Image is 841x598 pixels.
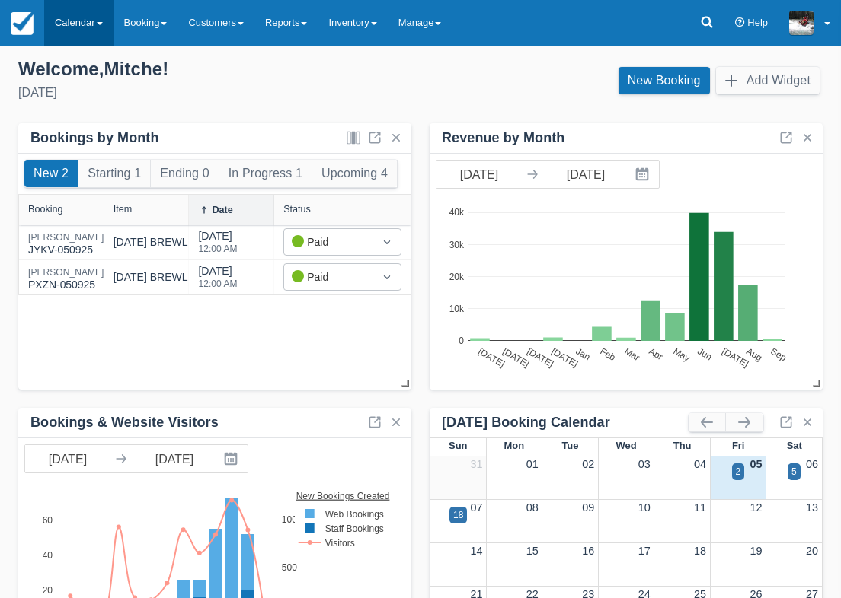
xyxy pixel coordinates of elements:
div: Bookings & Website Visitors [30,414,219,431]
a: New Booking [619,67,710,94]
a: 20 [806,545,818,557]
span: Dropdown icon [379,269,395,285]
img: A1 [789,11,814,35]
div: 12:00 AM [198,279,237,288]
div: [DATE] BREWL CRAWL [114,269,229,285]
span: Tue [561,440,578,451]
text: New Bookings Created [296,490,390,501]
a: [PERSON_NAME] [PERSON_NAME]JYKV-050925 [28,239,182,246]
a: 01 [526,458,539,470]
a: 05 [750,458,763,470]
div: Item [114,204,133,215]
img: checkfront-main-nav-mini-logo.png [11,12,34,35]
button: Upcoming 4 [312,160,397,187]
a: 16 [582,545,594,557]
a: 10 [638,501,651,514]
a: 18 [694,545,706,557]
div: [PERSON_NAME] [PERSON_NAME] [28,233,182,242]
input: Start Date [25,445,110,472]
div: 5 [791,465,797,479]
input: End Date [543,161,628,188]
div: [PERSON_NAME] [PERSON_NAME] [28,268,182,277]
a: 08 [526,501,539,514]
a: 04 [694,458,706,470]
input: Start Date [436,161,522,188]
button: Interact with the calendar and add the check-in date for your trip. [628,161,659,188]
a: 15 [526,545,539,557]
input: End Date [132,445,217,472]
button: In Progress 1 [219,160,312,187]
a: 03 [638,458,651,470]
div: [DATE] [18,84,408,102]
a: [PERSON_NAME] [PERSON_NAME]PXZN-050925 [28,274,182,281]
div: Revenue by Month [442,129,564,147]
button: Add Widget [716,67,820,94]
i: Help [735,18,745,28]
button: New 2 [24,160,78,187]
div: Date [212,205,232,215]
div: [DATE] [198,263,237,297]
button: Interact with the calendar and add the check-in date for your trip. [217,445,248,472]
a: 07 [470,501,482,514]
div: Paid [292,234,366,250]
span: Dropdown icon [379,234,395,250]
span: Fri [732,440,745,451]
a: 17 [638,545,651,557]
div: PXZN-050925 [28,268,182,293]
a: 09 [582,501,594,514]
button: Ending 0 [151,160,218,187]
a: 13 [806,501,818,514]
span: Wed [616,440,636,451]
a: 11 [694,501,706,514]
a: 31 [470,458,482,470]
div: Paid [292,269,366,285]
span: Mon [504,440,525,451]
div: Status [283,204,311,215]
span: Sat [787,440,802,451]
div: Bookings by Month [30,129,159,147]
div: 18 [453,508,463,522]
div: Booking [28,204,63,215]
button: Starting 1 [78,160,150,187]
div: 2 [736,465,741,479]
div: Welcome , Mitche ! [18,58,408,81]
span: Sun [449,440,467,451]
div: JYKV-050925 [28,233,182,258]
span: Thu [673,440,692,451]
div: [DATE] [198,228,237,262]
div: [DATE] BREWL CRAWL [114,234,229,250]
div: [DATE] Booking Calendar [442,414,689,431]
a: 12 [750,501,763,514]
a: 06 [806,458,818,470]
span: Help [747,17,768,28]
a: 19 [750,545,763,557]
a: 14 [470,545,482,557]
div: 12:00 AM [198,244,237,253]
a: 02 [582,458,594,470]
